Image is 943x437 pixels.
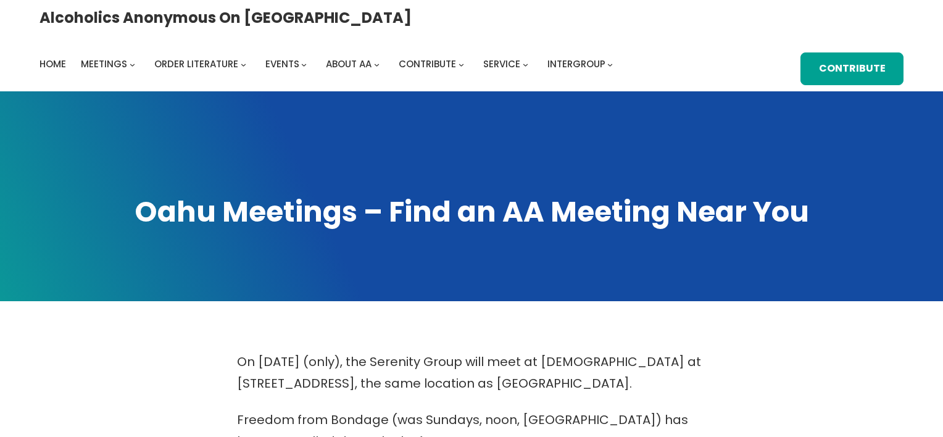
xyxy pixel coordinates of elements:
[483,57,520,70] span: Service
[301,62,307,67] button: Events submenu
[39,56,617,73] nav: Intergroup
[374,62,380,67] button: About AA submenu
[81,57,127,70] span: Meetings
[265,57,299,70] span: Events
[326,56,372,73] a: About AA
[39,56,66,73] a: Home
[547,56,605,73] a: Intergroup
[265,56,299,73] a: Events
[399,57,456,70] span: Contribute
[607,62,613,67] button: Intergroup submenu
[483,56,520,73] a: Service
[81,56,127,73] a: Meetings
[547,57,605,70] span: Intergroup
[39,57,66,70] span: Home
[800,52,904,85] a: Contribute
[130,62,135,67] button: Meetings submenu
[399,56,456,73] a: Contribute
[523,62,528,67] button: Service submenu
[154,57,238,70] span: Order Literature
[39,4,412,31] a: Alcoholics Anonymous on [GEOGRAPHIC_DATA]
[39,193,904,231] h1: Oahu Meetings – Find an AA Meeting Near You
[241,62,246,67] button: Order Literature submenu
[237,351,706,394] p: On [DATE] (only), the Serenity Group will meet at [DEMOGRAPHIC_DATA] at [STREET_ADDRESS], the sam...
[326,57,372,70] span: About AA
[459,62,464,67] button: Contribute submenu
